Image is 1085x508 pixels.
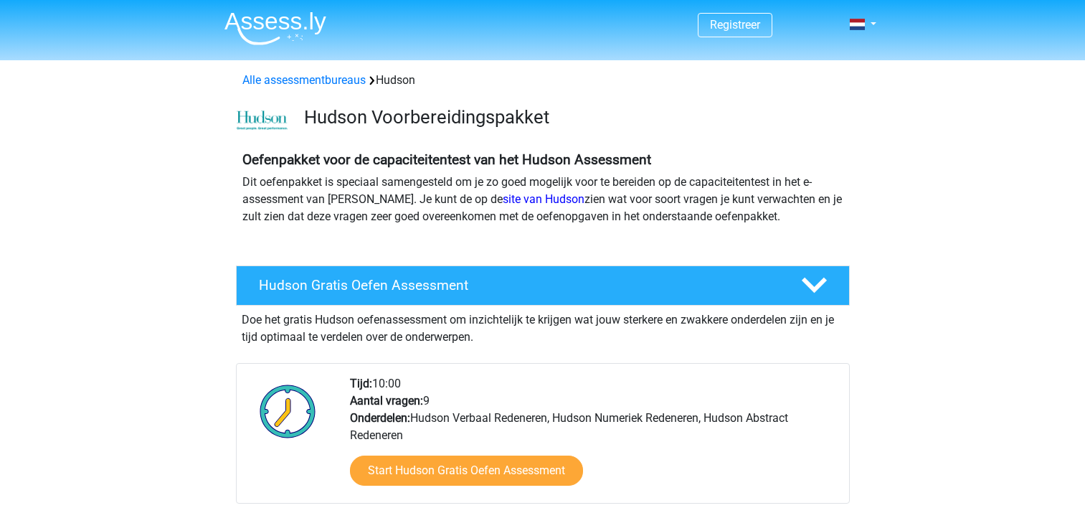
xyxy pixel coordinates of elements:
a: Hudson Gratis Oefen Assessment [230,265,856,306]
img: Assessly [224,11,326,45]
b: Tijd: [350,377,372,390]
a: Start Hudson Gratis Oefen Assessment [350,456,583,486]
a: Registreer [710,18,760,32]
a: Alle assessmentbureaus [242,73,366,87]
h3: Hudson Voorbereidingspakket [304,106,838,128]
img: cefd0e47479f4eb8e8c001c0d358d5812e054fa8.png [237,110,288,131]
b: Aantal vragen: [350,394,423,408]
div: 10:00 9 Hudson Verbaal Redeneren, Hudson Numeriek Redeneren, Hudson Abstract Redeneren [339,375,848,503]
h4: Hudson Gratis Oefen Assessment [259,277,778,293]
p: Dit oefenpakket is speciaal samengesteld om je zo goed mogelijk voor te bereiden op de capaciteit... [242,174,843,225]
b: Oefenpakket voor de capaciteitentest van het Hudson Assessment [242,151,651,168]
b: Onderdelen: [350,411,410,425]
div: Doe het gratis Hudson oefenassessment om inzichtelijk te krijgen wat jouw sterkere en zwakkere on... [236,306,850,346]
img: Klok [252,375,324,447]
div: Hudson [237,72,849,89]
a: site van Hudson [503,192,584,206]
